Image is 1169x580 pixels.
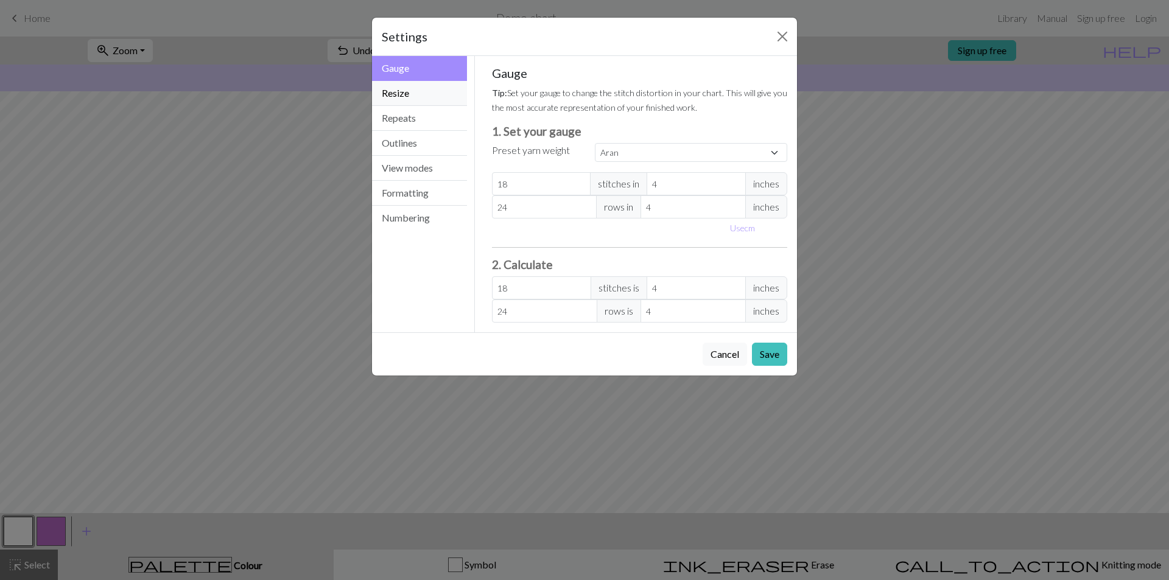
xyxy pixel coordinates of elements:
span: stitches is [591,276,647,299]
h5: Settings [382,27,427,46]
label: Preset yarn weight [492,143,570,158]
span: rows is [597,299,641,323]
h5: Gauge [492,66,788,80]
span: rows in [596,195,641,218]
button: Close [773,27,792,46]
button: View modes [372,156,467,181]
button: Numbering [372,206,467,230]
button: Cancel [703,343,747,366]
span: inches [745,172,787,195]
span: stitches in [590,172,647,195]
button: Save [752,343,787,366]
button: Resize [372,81,467,106]
span: inches [745,299,787,323]
span: inches [745,276,787,299]
button: Outlines [372,131,467,156]
small: Set your gauge to change the stitch distortion in your chart. This will give you the most accurat... [492,88,787,113]
span: inches [745,195,787,218]
strong: Tip: [492,88,507,98]
button: Formatting [372,181,467,206]
h3: 2. Calculate [492,257,788,271]
button: Repeats [372,106,467,131]
h3: 1. Set your gauge [492,124,788,138]
button: Usecm [725,218,760,237]
button: Gauge [372,56,467,81]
